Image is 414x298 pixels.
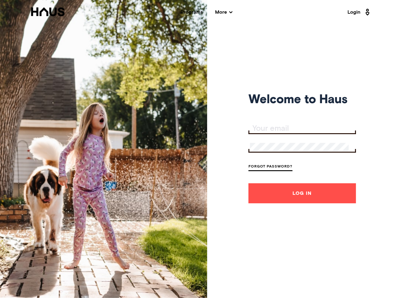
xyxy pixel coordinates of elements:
h1: Welcome to Haus [248,95,356,105]
button: Log In [248,183,356,203]
input: Your password [250,143,349,151]
a: Forgot Password? [248,163,293,171]
a: Programs [180,10,203,15]
span: More [215,10,232,15]
input: Your email [250,124,356,133]
a: Login [348,7,371,17]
